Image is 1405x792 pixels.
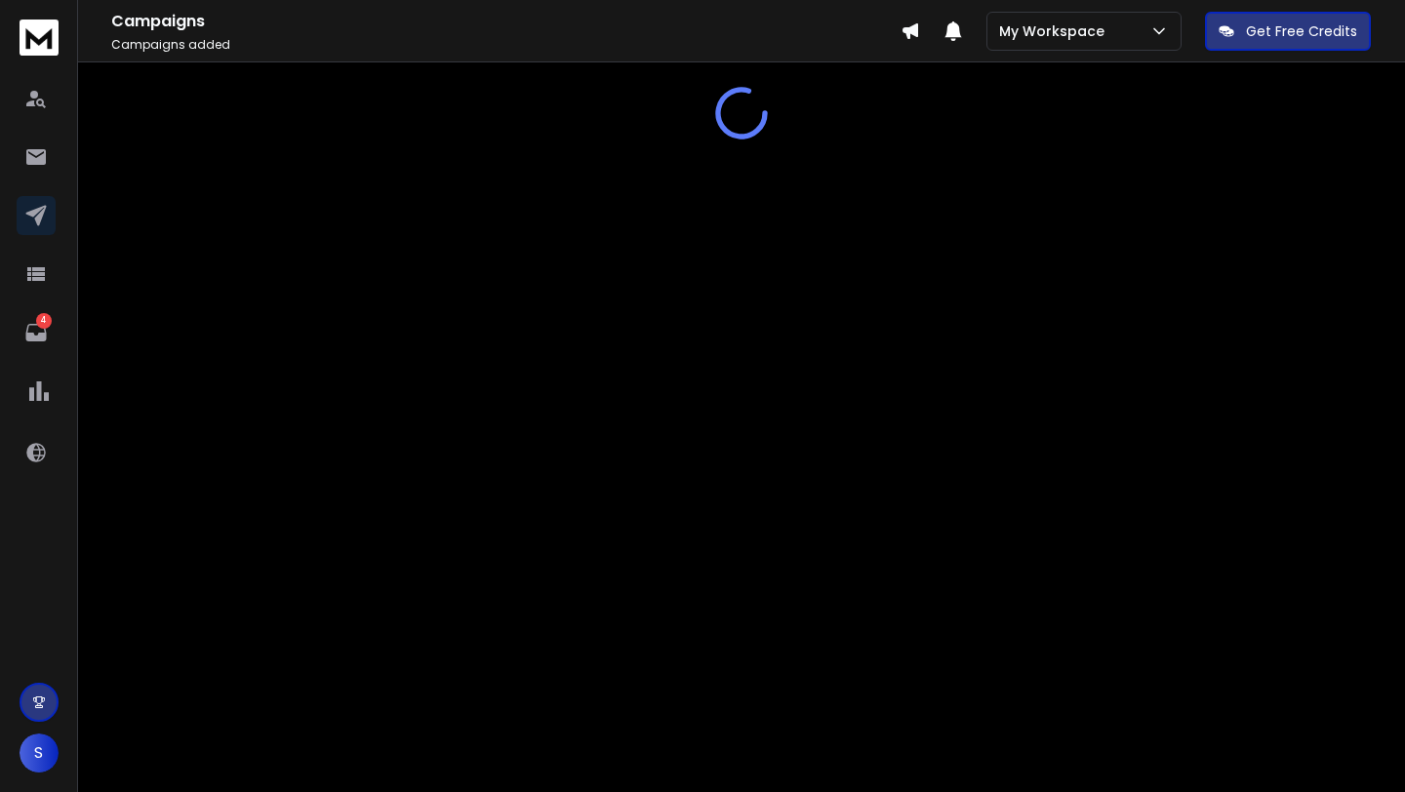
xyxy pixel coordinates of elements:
[1246,21,1357,41] p: Get Free Credits
[36,313,52,329] p: 4
[17,313,56,352] a: 4
[999,21,1112,41] p: My Workspace
[111,37,901,53] p: Campaigns added
[20,733,59,772] button: S
[1205,12,1371,51] button: Get Free Credits
[20,20,59,56] img: logo
[111,10,901,33] h1: Campaigns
